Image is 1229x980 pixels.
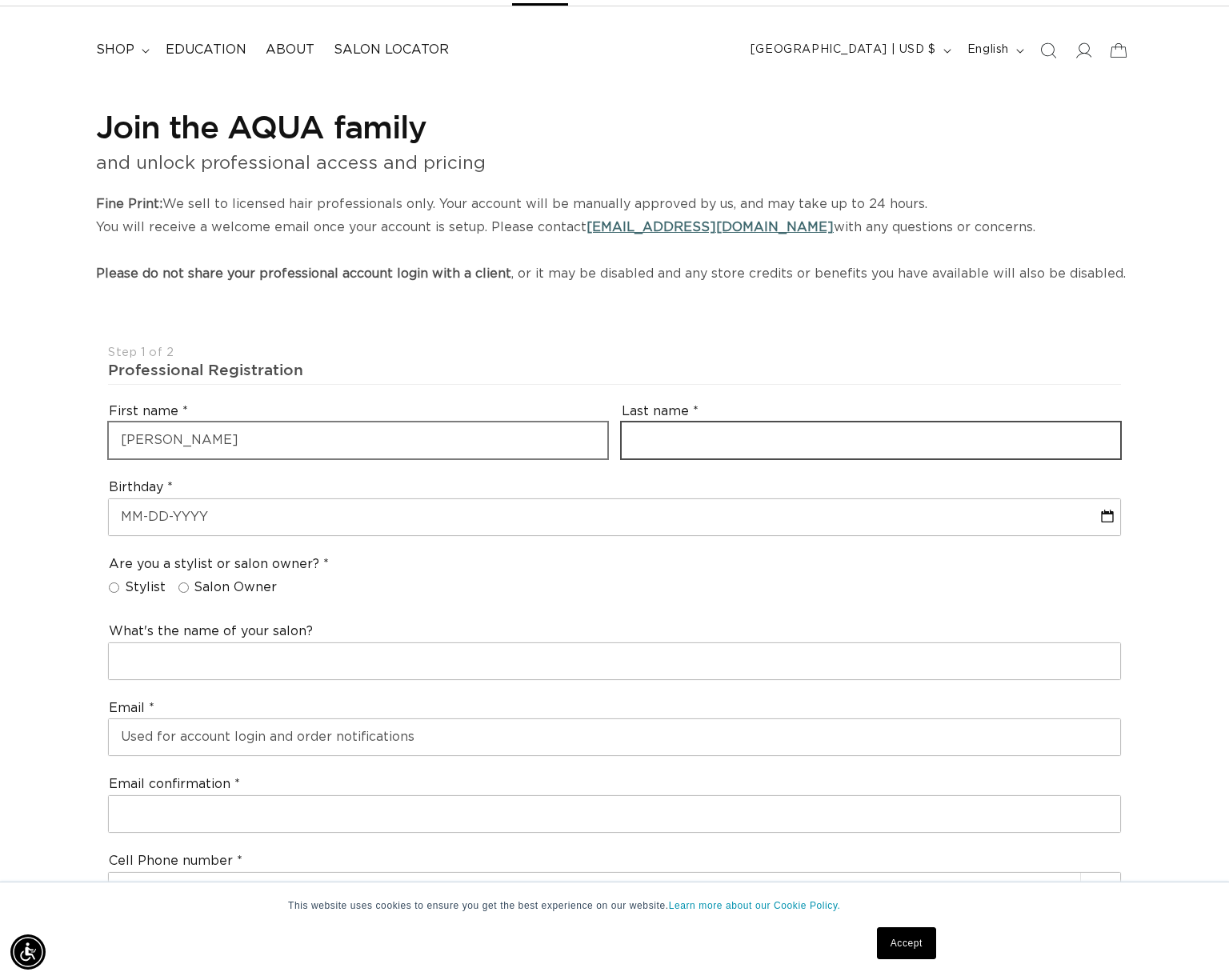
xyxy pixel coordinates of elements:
[194,579,277,596] span: Salon Owner
[96,193,1133,285] p: We sell to licensed hair professionals only. Your account will be manually approved by us, and ma...
[334,42,449,58] span: Salon Locator
[86,32,156,68] summary: shop
[967,42,1009,58] span: English
[96,147,1133,180] p: and unlock professional access and pricing
[109,776,240,793] label: Email confirmation
[669,900,841,911] a: Learn more about our Cookie Policy.
[256,32,324,68] a: About
[622,403,699,420] label: Last name
[109,556,329,573] legend: Are you a stylist or salon owner?
[958,35,1031,66] button: English
[10,934,46,970] div: Accessibility Menu
[125,579,166,596] span: Stylist
[741,35,958,66] button: [GEOGRAPHIC_DATA] | USD $
[109,719,1120,755] input: Used for account login and order notifications
[96,267,511,280] strong: Please do not share your professional account login with a client
[877,927,936,959] a: Accept
[109,873,1120,909] input: 555-555-5555
[109,499,1120,535] input: MM-DD-YYYY
[109,623,313,640] label: What's the name of your salon?
[96,198,162,210] strong: Fine Print:
[109,403,188,420] label: First name
[266,42,314,58] span: About
[96,106,1133,147] h1: Join the AQUA family
[1016,807,1229,980] iframe: Chat Widget
[109,700,154,717] label: Email
[109,853,242,870] label: Cell Phone number
[586,221,834,234] a: [EMAIL_ADDRESS][DOMAIN_NAME]
[324,32,458,68] a: Salon Locator
[288,898,941,913] p: This website uses cookies to ensure you get the best experience on our website.
[109,479,173,496] label: Birthday
[166,42,246,58] span: Education
[108,346,1121,361] div: Step 1 of 2
[1031,33,1066,68] summary: Search
[108,360,1121,380] div: Professional Registration
[751,42,936,58] span: [GEOGRAPHIC_DATA] | USD $
[96,42,134,58] span: shop
[156,32,256,68] a: Education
